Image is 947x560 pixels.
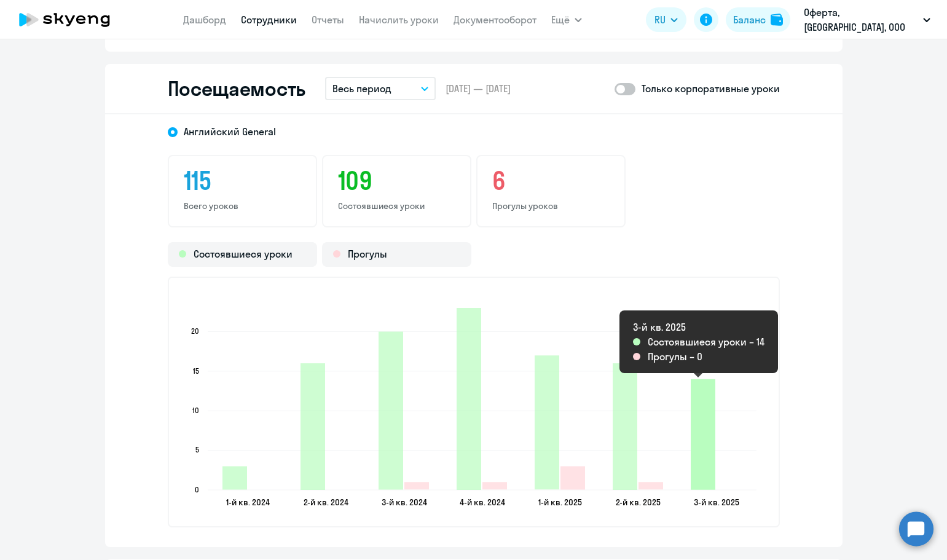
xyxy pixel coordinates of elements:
[560,466,585,489] path: 2025-03-12T21:00:00.000Z Прогулы 3
[726,7,790,32] button: Балансbalance
[359,14,439,26] a: Начислить уроки
[642,81,780,96] p: Только корпоративные уроки
[798,5,937,34] button: Оферта, [GEOGRAPHIC_DATA], ООО
[733,12,766,27] div: Баланс
[482,482,507,489] path: 2024-12-11T21:00:00.000Z Прогулы 1
[804,5,918,34] p: Оферта, [GEOGRAPHIC_DATA], ООО
[646,7,686,32] button: RU
[301,363,325,490] path: 2024-06-10T21:00:00.000Z Состоявшиеся уроки 16
[304,497,348,508] text: 2-й кв. 2024
[168,76,305,101] h2: Посещаемость
[404,482,429,489] path: 2024-08-14T21:00:00.000Z Прогулы 1
[492,200,610,211] p: Прогулы уроков
[457,308,481,490] path: 2024-12-11T21:00:00.000Z Состоявшиеся уроки 23
[639,482,663,489] path: 2025-06-16T21:00:00.000Z Прогулы 1
[322,242,471,267] div: Прогулы
[454,14,536,26] a: Документооборот
[332,81,391,96] p: Весь период
[195,445,199,454] text: 5
[168,242,317,267] div: Состоявшиеся уроки
[538,497,582,508] text: 1-й кв. 2025
[192,406,199,415] text: 10
[338,200,455,211] p: Состоявшиеся уроки
[771,14,783,26] img: balance
[613,363,637,490] path: 2025-06-16T21:00:00.000Z Состоявшиеся уроки 16
[551,7,582,32] button: Ещё
[195,485,199,494] text: 0
[691,379,715,490] path: 2025-08-13T21:00:00.000Z Состоявшиеся уроки 14
[446,82,511,95] span: [DATE] — [DATE]
[325,77,436,100] button: Весь период
[222,466,247,489] path: 2024-03-27T21:00:00.000Z Состоявшиеся уроки 3
[226,497,270,508] text: 1-й кв. 2024
[535,355,559,489] path: 2025-03-12T21:00:00.000Z Состоявшиеся уроки 17
[312,14,344,26] a: Отчеты
[184,125,276,138] span: Английский General
[191,326,199,336] text: 20
[183,14,226,26] a: Дашборд
[241,14,297,26] a: Сотрудники
[379,332,403,490] path: 2024-08-14T21:00:00.000Z Состоявшиеся уроки 20
[184,166,301,195] h3: 115
[338,166,455,195] h3: 109
[492,166,610,195] h3: 6
[381,497,426,508] text: 3-й кв. 2024
[184,200,301,211] p: Всего уроков
[459,497,505,508] text: 4-й кв. 2024
[193,366,199,376] text: 15
[616,497,661,508] text: 2-й кв. 2025
[654,12,666,27] span: RU
[693,497,739,508] text: 3-й кв. 2025
[551,12,570,27] span: Ещё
